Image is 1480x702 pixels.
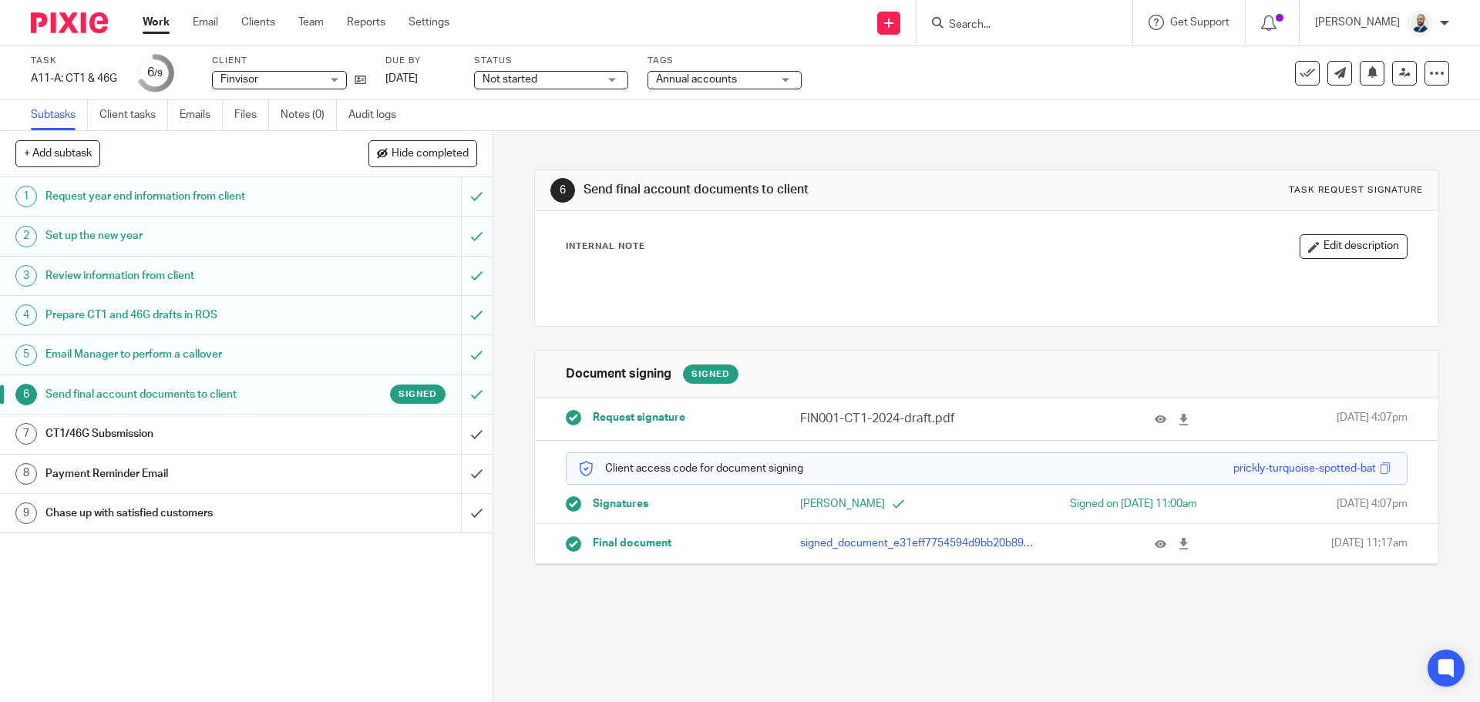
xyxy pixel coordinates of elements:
span: Finvisor [220,74,258,85]
p: [PERSON_NAME] [1315,15,1400,30]
a: Settings [409,15,449,30]
label: Tags [647,55,802,67]
h1: Send final account documents to client [45,383,312,406]
h1: Review information from client [45,264,312,287]
span: Not started [483,74,537,85]
div: 9 [15,502,37,524]
img: Mark%20LI%20profiler.png [1408,11,1432,35]
h1: Prepare CT1 and 46G drafts in ROS [45,304,312,327]
label: Status [474,55,628,67]
div: 6 [147,64,163,82]
span: Hide completed [392,148,469,160]
span: [DATE] 4:07pm [1337,410,1408,428]
span: [DATE] 4:07pm [1337,496,1408,512]
div: 1 [15,186,37,207]
p: Client access code for document signing [578,461,803,476]
a: Subtasks [31,100,88,130]
div: Signed [683,364,738,384]
div: prickly-turquoise-spotted-bat [1233,461,1376,476]
div: A11-A: CT1 & 46G [31,71,117,86]
div: Signed on [DATE] 11:00am [1011,496,1197,512]
label: Due by [385,55,455,67]
label: Task [31,55,117,67]
div: 6 [15,384,37,405]
span: Request signature [593,410,685,425]
div: 3 [15,265,37,287]
span: [DATE] [385,73,418,84]
div: 4 [15,304,37,326]
h1: Document signing [566,366,671,382]
h1: Request year end information from client [45,185,312,208]
div: 2 [15,226,37,247]
button: + Add subtask [15,140,100,166]
h1: Send final account documents to client [584,182,1020,198]
span: Annual accounts [656,74,737,85]
div: 7 [15,423,37,445]
img: Pixie [31,12,108,33]
div: A11-A: CT1 &amp; 46G [31,71,117,86]
p: [PERSON_NAME] [800,496,987,512]
a: Work [143,15,170,30]
a: Notes (0) [281,100,337,130]
a: Clients [241,15,275,30]
span: Signed [399,388,437,401]
small: /9 [154,69,163,78]
p: signed_document_e31eff7754594d9bb20b89256463a9fe.pdf [800,536,1033,551]
span: Get Support [1170,17,1229,28]
div: 8 [15,463,37,485]
p: FIN001-CT1-2024-draft.pdf [800,410,1033,428]
a: Emails [180,100,223,130]
input: Search [947,18,1086,32]
h1: Set up the new year [45,224,312,247]
a: Audit logs [348,100,408,130]
p: Internal Note [566,240,645,253]
a: Files [234,100,269,130]
div: Task request signature [1289,184,1423,196]
span: [DATE] 11:17am [1331,536,1408,551]
h1: Chase up with satisfied customers [45,502,312,525]
a: Email [193,15,218,30]
span: Final document [593,536,671,551]
div: 5 [15,344,37,366]
button: Hide completed [368,140,477,166]
h1: Email Manager to perform a callover [45,343,312,366]
h1: Payment Reminder Email [45,462,312,485]
h1: CT1/46G Subsmission [45,422,312,445]
span: Signatures [593,496,648,512]
button: Edit description [1300,234,1408,259]
label: Client [212,55,366,67]
div: 6 [550,178,575,203]
a: Reports [347,15,385,30]
a: Client tasks [99,100,168,130]
a: Team [298,15,324,30]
